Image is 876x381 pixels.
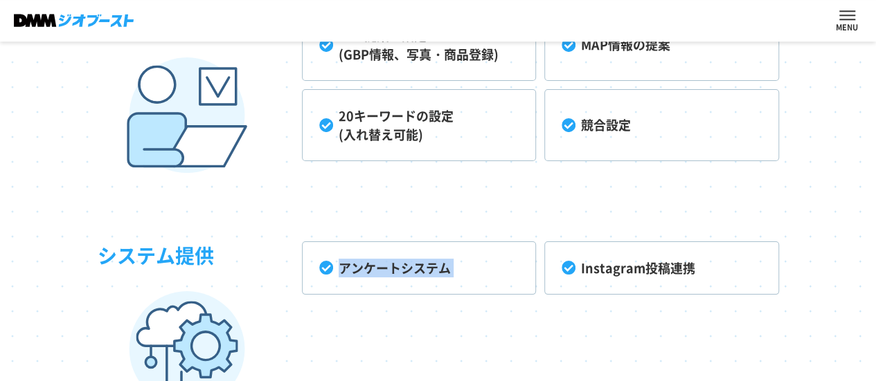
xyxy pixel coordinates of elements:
[302,241,536,295] li: アンケートシステム
[98,9,302,175] h3: 初期設定
[302,9,536,81] li: GBP提案・設定 (GBP情報、写真・商品登録)
[544,89,778,161] li: 競合設定
[14,14,134,27] img: DMMジオブースト
[544,241,778,295] li: Instagram投稿連携
[98,241,302,374] h3: システム提供
[544,9,778,81] li: MAP情報の提案
[839,10,855,20] button: ナビを開閉する
[302,89,536,161] li: 20キーワードの設定 (入れ替え可能)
